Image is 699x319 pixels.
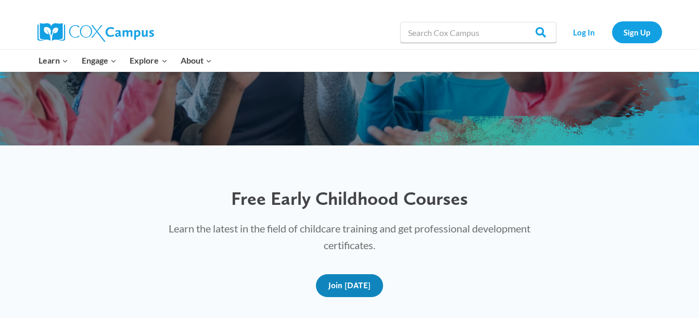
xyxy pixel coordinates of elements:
button: Child menu of Engage [75,50,123,71]
a: Sign Up [612,21,662,43]
nav: Secondary Navigation [562,21,662,43]
a: Log In [562,21,607,43]
p: Learn the latest in the field of childcare training and get professional development certificates. [148,220,551,253]
input: Search Cox Campus [400,22,556,43]
img: Cox Campus [37,23,154,42]
a: Join [DATE] [316,274,383,297]
span: Join [DATE] [328,280,371,290]
span: Free Early Childhood Courses [231,187,468,210]
button: Child menu of Explore [123,50,174,71]
nav: Primary Navigation [32,50,219,71]
button: Child menu of About [174,50,219,71]
button: Child menu of Learn [32,50,75,71]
